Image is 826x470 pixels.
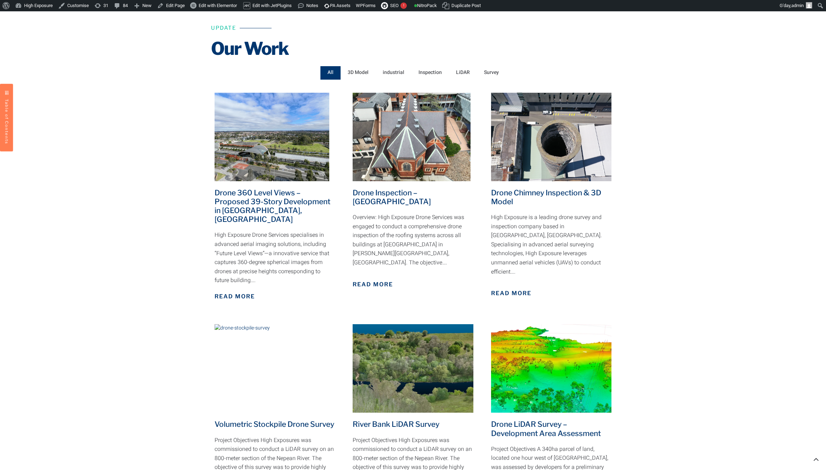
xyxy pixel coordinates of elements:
[383,68,404,78] span: industrial
[353,188,431,206] a: Drone Inspection – [GEOGRAPHIC_DATA]
[348,68,369,78] span: 3D Model
[491,289,531,298] a: Read More
[400,2,407,9] div: !
[456,68,470,78] span: LiDAR
[199,3,237,8] span: Edit with Elementor
[4,99,9,144] span: Table of Contents
[215,324,333,413] img: drone-stockpile-survey
[211,25,236,31] h6: Update
[215,420,334,429] a: Volumetric Stockpile Drone Survey
[327,68,334,78] span: All
[353,420,439,429] a: River Bank LiDAR Survey
[390,3,399,8] span: SEO
[491,213,612,276] p: High Exposure is a leading drone survey and inspection company based in [GEOGRAPHIC_DATA], [GEOGR...
[215,292,255,301] a: Read More
[484,68,499,78] span: Survey
[418,68,442,78] span: Inspection
[491,420,601,437] a: Drone LiDAR Survey – Development Area Assessment
[353,280,393,289] a: Read More
[215,231,335,285] div: High Exposure Drone Services specialises in advanced aerial imaging solutions, including “Future ...
[215,188,330,224] a: Drone 360 Level Views – Proposed 39-Story Development in [GEOGRAPHIC_DATA], [GEOGRAPHIC_DATA]
[211,38,615,59] h2: Our Work
[791,3,804,8] span: admin
[491,188,601,206] a: Drone Chimney Inspection & 3D Model
[353,213,473,268] p: Overview: High Exposure Drone Services was engaged to conduct a comprehensive drone inspection of...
